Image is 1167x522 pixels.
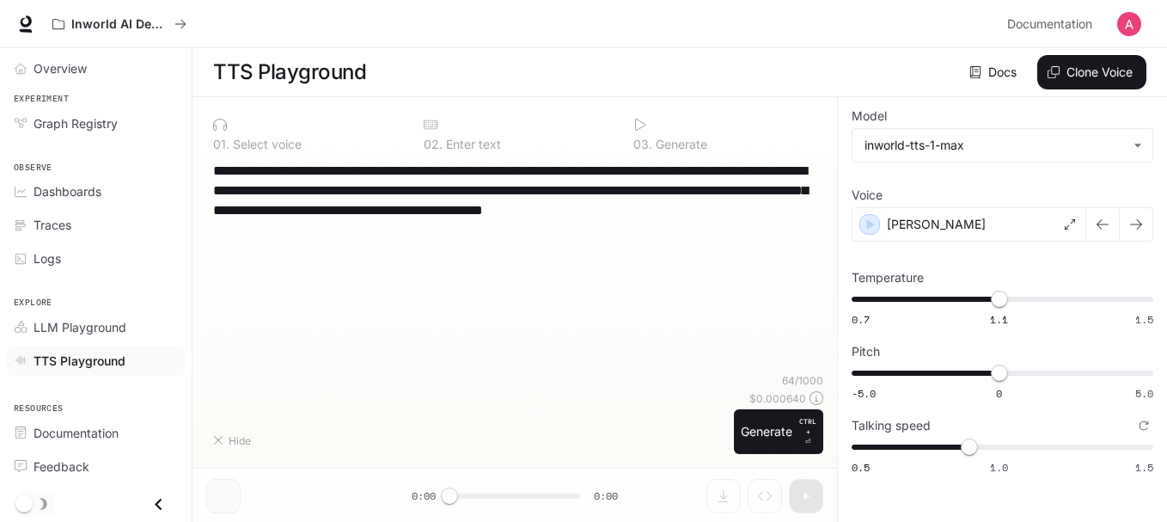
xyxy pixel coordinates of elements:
[1134,416,1153,435] button: Reset to default
[34,318,126,336] span: LLM Playground
[7,210,185,240] a: Traces
[7,346,185,376] a: TTS Playground
[424,138,443,150] p: 0 2 .
[1135,312,1153,327] span: 1.5
[990,312,1008,327] span: 1.1
[1037,55,1146,89] button: Clone Voice
[34,249,61,267] span: Logs
[1112,7,1146,41] button: User avatar
[7,418,185,448] a: Documentation
[34,114,118,132] span: Graph Registry
[1135,460,1153,475] span: 1.5
[213,138,229,150] p: 0 1 .
[633,138,652,150] p: 0 3 .
[1000,7,1105,41] a: Documentation
[966,55,1023,89] a: Docs
[71,17,168,32] p: Inworld AI Demos
[852,346,880,358] p: Pitch
[799,416,816,447] p: ⏎
[7,243,185,273] a: Logs
[852,460,870,475] span: 0.5
[1135,386,1153,401] span: 5.0
[990,460,1008,475] span: 1.0
[7,108,185,138] a: Graph Registry
[1007,14,1092,35] span: Documentation
[139,487,178,522] button: Close drawer
[1117,12,1141,36] img: User avatar
[996,386,1002,401] span: 0
[852,386,876,401] span: -5.0
[213,55,366,89] h1: TTS Playground
[865,137,1125,154] div: inworld-tts-1-max
[7,176,185,206] a: Dashboards
[7,451,185,482] a: Feedback
[852,312,870,327] span: 0.7
[7,312,185,342] a: LLM Playground
[34,352,125,370] span: TTS Playground
[852,189,883,201] p: Voice
[852,110,887,122] p: Model
[34,216,71,234] span: Traces
[887,216,986,233] p: [PERSON_NAME]
[652,138,707,150] p: Generate
[852,272,924,284] p: Temperature
[734,409,823,454] button: GenerateCTRL +⏎
[799,416,816,437] p: CTRL +
[443,138,501,150] p: Enter text
[34,59,87,77] span: Overview
[852,129,1152,162] div: inworld-tts-1-max
[34,424,119,442] span: Documentation
[15,494,33,513] span: Dark mode toggle
[7,53,185,83] a: Overview
[229,138,302,150] p: Select voice
[206,427,261,454] button: Hide
[45,7,194,41] button: All workspaces
[34,182,101,200] span: Dashboards
[34,458,89,476] span: Feedback
[852,420,931,432] p: Talking speed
